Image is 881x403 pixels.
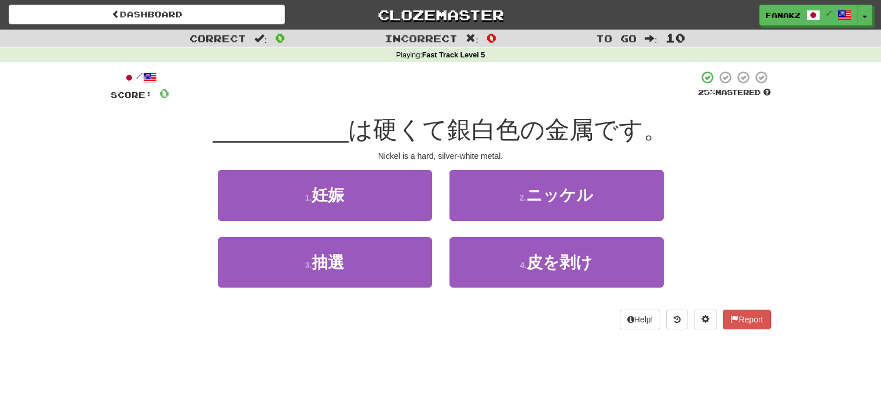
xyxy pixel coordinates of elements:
button: 4.皮を剥け [449,237,664,288]
div: Mastered [698,88,771,98]
button: Report [723,310,770,329]
button: Round history (alt+y) [666,310,688,329]
button: Help! [620,310,661,329]
span: : [645,34,657,43]
span: To go [596,32,637,44]
span: 妊娠 [312,186,344,204]
small: 3 . [305,260,312,270]
a: Dashboard [9,5,285,24]
span: ニッケル [526,186,593,204]
strong: Fast Track Level 5 [422,51,485,59]
span: 10 [666,31,685,45]
a: Clozemaster [302,5,579,25]
div: / [111,70,169,85]
small: 4 . [520,260,527,270]
span: Incorrect [385,32,458,44]
small: 2 . [520,193,527,202]
span: : [466,34,478,43]
span: 抽選 [312,253,344,271]
span: / [826,9,832,17]
span: 0 [487,31,496,45]
span: __________ [213,116,349,143]
span: は硬くて銀白色の金属です。 [348,116,668,143]
span: Score: [111,90,152,100]
a: fanakz / [759,5,858,26]
span: 皮を剥け [527,253,593,271]
span: 0 [275,31,285,45]
div: Nickel is a hard, silver-white metal. [111,150,771,162]
small: 1 . [305,193,312,202]
span: Correct [189,32,246,44]
button: 1.妊娠 [218,170,432,220]
span: 25 % [698,88,715,97]
button: 2.ニッケル [449,170,664,220]
button: 3.抽選 [218,237,432,288]
span: : [254,34,267,43]
span: 0 [159,86,169,100]
span: fanakz [766,10,800,20]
